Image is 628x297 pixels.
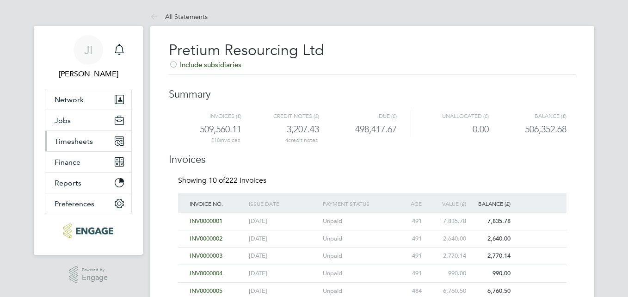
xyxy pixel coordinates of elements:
[246,193,320,214] div: Issue date
[190,287,222,295] span: INV0000005
[69,266,108,284] a: Powered byEngage
[190,269,222,277] span: INV0000004
[211,137,220,143] span: 218
[320,193,394,214] div: Payment status
[288,137,318,143] ng-pluralize: credit notes
[394,247,424,265] div: 491
[45,89,131,110] button: Network
[45,152,131,172] button: Finance
[169,41,324,59] span: Pretium Resourcing Ltd
[55,116,71,125] span: Jobs
[169,60,241,69] span: Include subsidiaries
[241,122,319,137] div: 3,207.43
[320,265,394,282] div: Unpaid
[209,176,225,185] span: 10 of
[468,213,513,230] div: 7,835.78
[424,193,468,214] div: Value (£)
[319,111,397,122] div: Due (£)
[220,137,240,143] ng-pluralize: invoices
[319,122,397,137] div: 498,417.67
[489,122,566,137] div: 506,352.68
[468,265,513,282] div: 990.00
[424,265,468,282] div: 990.00
[320,213,394,230] div: Unpaid
[45,193,131,214] button: Preferences
[45,68,132,80] span: Joseph Iragi
[424,230,468,247] div: 2,640.00
[411,111,489,122] div: Unallocated (£)
[169,144,576,167] h3: Invoices
[394,230,424,247] div: 491
[178,176,268,186] div: Showing
[45,131,131,151] button: Timesheets
[424,247,468,265] div: 2,770.14
[241,111,319,122] div: Credit notes (£)
[34,26,143,255] nav: Main navigation
[55,199,94,208] span: Preferences
[45,35,132,80] a: JI[PERSON_NAME]
[246,230,320,247] div: [DATE]
[150,12,208,21] a: All Statements
[190,252,222,260] span: INV0000003
[246,247,320,265] div: [DATE]
[187,193,246,214] div: Invoice No.
[55,137,93,146] span: Timesheets
[209,176,266,185] span: 222 Invoices
[84,44,93,56] span: JI
[55,95,84,104] span: Network
[285,137,288,143] span: 4
[320,247,394,265] div: Unpaid
[190,235,222,242] span: INV0000002
[55,179,81,187] span: Reports
[179,111,241,122] div: Invoices (£)
[246,265,320,282] div: [DATE]
[489,111,566,122] div: Balance (£)
[45,173,131,193] button: Reports
[394,265,424,282] div: 491
[394,193,424,226] div: Age (days)
[190,217,222,225] span: INV0000001
[82,266,108,274] span: Powered by
[169,79,576,101] h3: Summary
[320,230,394,247] div: Unpaid
[45,110,131,130] button: Jobs
[424,213,468,230] div: 7,835.78
[246,213,320,230] div: [DATE]
[468,247,513,265] div: 2,770.14
[411,122,489,137] div: 0.00
[55,158,80,167] span: Finance
[179,122,241,137] div: 509,560.11
[468,193,513,214] div: Balance (£)
[82,274,108,282] span: Engage
[394,213,424,230] div: 491
[45,223,132,238] a: Go to home page
[468,230,513,247] div: 2,640.00
[63,223,113,238] img: educationmattersgroup-logo-retina.png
